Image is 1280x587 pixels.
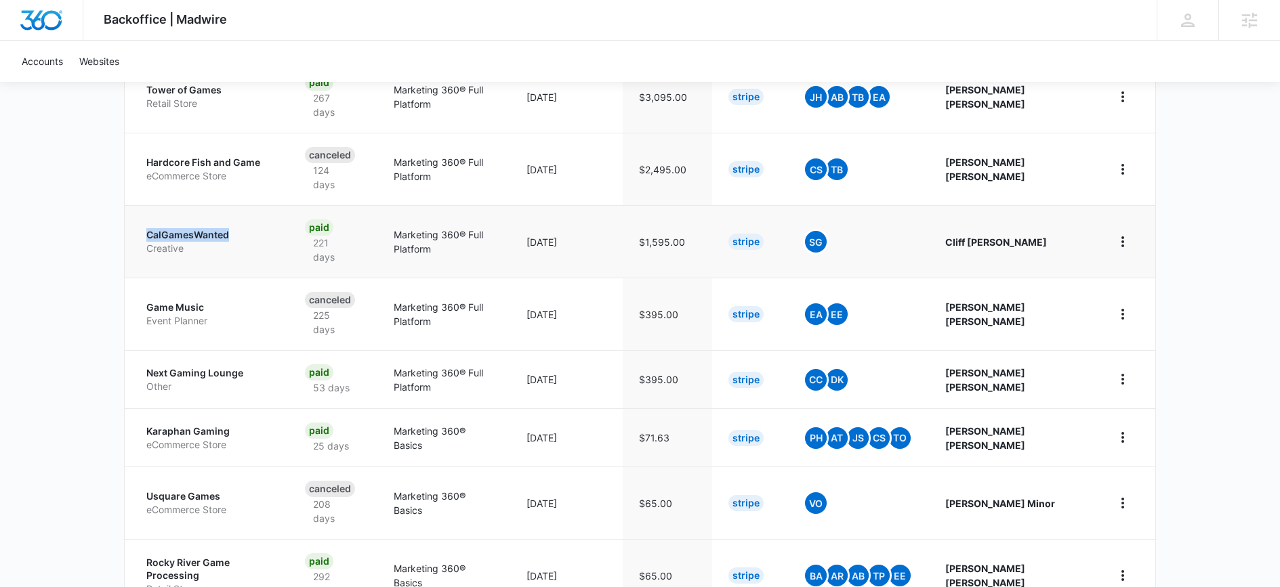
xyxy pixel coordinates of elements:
[623,133,712,205] td: $2,495.00
[394,489,495,517] p: Marketing 360® Basics
[146,156,272,182] a: Hardcore Fish and GameeCommerce Store
[826,369,848,391] span: DK
[1112,86,1134,108] button: home
[868,565,890,586] span: TP
[623,350,712,408] td: $395.00
[805,303,827,325] span: EA
[146,83,272,97] p: Tower of Games
[945,156,1025,182] strong: [PERSON_NAME] [PERSON_NAME]
[728,372,764,388] div: Stripe
[146,314,272,328] p: Event Planner
[1112,231,1134,253] button: home
[868,86,890,108] span: EA
[146,556,272,582] p: Rocky River Game Processing
[146,97,272,110] p: Retail Store
[847,565,869,586] span: AB
[1112,303,1134,325] button: home
[146,366,272,380] p: Next Gaming Lounge
[305,364,333,381] div: Paid
[1112,565,1134,586] button: home
[805,231,827,253] span: SG
[826,86,848,108] span: AB
[394,424,495,452] p: Marketing 360® Basics
[945,236,1047,248] strong: Cliff [PERSON_NAME]
[728,234,764,250] div: Stripe
[510,350,623,408] td: [DATE]
[623,205,712,278] td: $1,595.00
[146,228,272,242] p: CalGamesWanted
[394,155,495,183] p: Marketing 360® Full Platform
[146,490,272,503] p: Usquare Games
[945,301,1025,327] strong: [PERSON_NAME] [PERSON_NAME]
[146,490,272,516] a: Usquare GameseCommerce Store
[1112,492,1134,514] button: home
[510,278,623,350] td: [DATE]
[728,430,764,446] div: Stripe
[146,425,272,438] p: Karaphan Gaming
[146,366,272,393] a: Next Gaming LoungeOther
[146,438,272,452] p: eCommerce Store
[805,369,827,391] span: CC
[805,492,827,514] span: VO
[305,74,333,91] div: Paid
[305,422,333,439] div: Paid
[847,86,869,108] span: TB
[305,439,357,453] p: 25 days
[146,83,272,110] a: Tower of GamesRetail Store
[826,303,848,325] span: ee
[826,565,848,586] span: AR
[146,380,272,393] p: Other
[394,366,495,394] p: Marketing 360® Full Platform
[510,60,623,133] td: [DATE]
[847,427,869,449] span: JS
[146,169,272,183] p: eCommerce Store
[146,242,272,255] p: Creative
[945,498,1055,509] strong: [PERSON_NAME] Minor
[305,236,361,264] p: 221 days
[14,41,71,82] a: Accounts
[623,278,712,350] td: $395.00
[146,301,272,314] p: Game Music
[728,567,764,584] div: Stripe
[146,156,272,169] p: Hardcore Fish and Game
[945,425,1025,451] strong: [PERSON_NAME] [PERSON_NAME]
[510,205,623,278] td: [DATE]
[146,503,272,517] p: eCommerce Store
[305,292,355,308] div: Canceled
[1112,158,1134,180] button: home
[394,83,495,111] p: Marketing 360® Full Platform
[945,84,1025,110] strong: [PERSON_NAME] [PERSON_NAME]
[71,41,127,82] a: Websites
[623,408,712,466] td: $71.63
[889,565,911,586] span: ee
[623,60,712,133] td: $3,095.00
[146,425,272,451] a: Karaphan GamingeCommerce Store
[728,306,764,322] div: Stripe
[945,367,1025,393] strong: [PERSON_NAME] [PERSON_NAME]
[305,308,361,336] p: 225 days
[305,497,361,525] p: 208 days
[826,427,848,449] span: AT
[394,227,495,256] p: Marketing 360® Full Platform
[1112,368,1134,390] button: home
[510,408,623,466] td: [DATE]
[805,86,827,108] span: JH
[146,228,272,255] a: CalGamesWantedCreative
[623,466,712,539] td: $65.00
[305,553,333,569] div: Paid
[728,89,764,105] div: Stripe
[805,565,827,586] span: BA
[510,466,623,539] td: [DATE]
[510,133,623,205] td: [DATE]
[305,381,358,395] p: 53 days
[305,147,355,163] div: Canceled
[889,427,911,449] span: TO
[305,91,361,119] p: 267 days
[305,219,333,236] div: Paid
[728,495,764,511] div: Stripe
[805,158,827,180] span: CS
[826,158,848,180] span: TB
[805,427,827,449] span: PH
[1112,427,1134,448] button: home
[868,427,890,449] span: CS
